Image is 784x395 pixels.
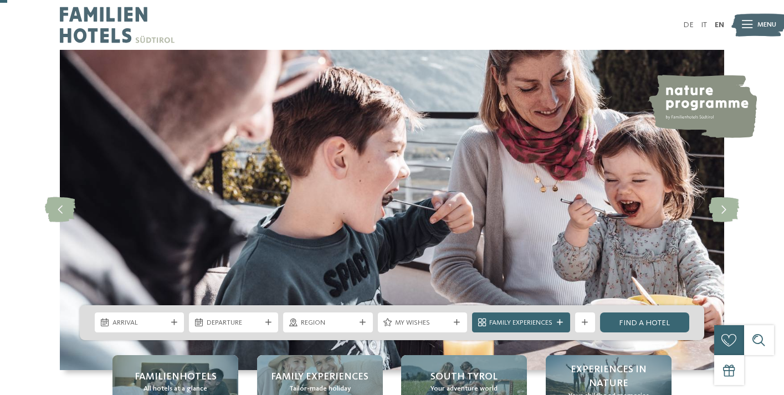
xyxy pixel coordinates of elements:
a: DE [683,21,694,29]
img: Familienhotels Südtirol: The happy family places! [60,50,724,370]
span: Family Experiences [489,318,552,328]
span: Tailor-made holiday [289,384,351,394]
img: nature programme by Familienhotels Südtirol [647,75,757,138]
span: Familienhotels [135,370,217,384]
span: Experiences in nature [556,363,662,391]
a: IT [701,21,707,29]
span: South Tyrol [431,370,498,384]
a: EN [715,21,724,29]
span: Family Experiences [271,370,368,384]
span: My wishes [395,318,449,328]
span: Menu [757,20,776,30]
span: All hotels at a glance [144,384,207,394]
span: Arrival [112,318,167,328]
span: Departure [207,318,261,328]
span: Your adventure world [431,384,498,394]
span: Region [301,318,355,328]
a: Find a hotel [600,312,689,332]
